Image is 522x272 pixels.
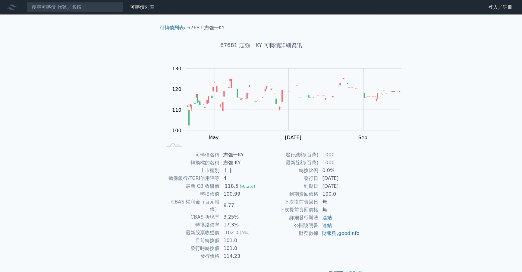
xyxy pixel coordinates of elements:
td: 100.0 [319,190,360,198]
tspan: Sep [358,135,367,140]
td: , [319,229,360,237]
g: Chart [169,66,410,140]
td: 下次提前賣回價格 [261,206,319,214]
tspan: 110 [172,107,181,113]
a: 可轉債列表 [160,25,184,30]
td: 100.99 [220,190,261,198]
td: 101.0 [220,237,261,245]
span: (0%) [240,230,250,235]
td: 8.77 [220,198,261,213]
td: 目前轉換價 [162,237,220,245]
li: 67681 志強一KY [187,24,225,31]
td: 0.0% [319,167,360,174]
td: 轉換價值 [162,190,220,198]
td: 轉換比例 [261,167,319,174]
td: 發行價格 [162,252,220,260]
td: CBAS 權利金（百元報價） [162,198,220,213]
td: 最新餘額(百萬) [261,159,319,167]
td: 志強一KY [220,151,261,159]
td: 公開說明書 [261,222,319,229]
h1: 67681 志強一KY 可轉債詳細資訊 [155,41,367,50]
td: 擔保銀行/TCRI信用評等 [162,174,220,182]
a: 連結 [322,222,332,228]
a: 財報狗 [322,230,337,236]
span: (-0.2%) [240,184,255,189]
tspan: May [209,135,219,140]
input: 搜尋可轉債 代號／名稱 [27,2,123,12]
a: 可轉債列表 [130,4,154,10]
td: 上市櫃別 [162,167,220,174]
td: 114.23 [220,252,261,260]
td: 最新 CB 收盤價 [162,182,220,190]
a: goodinfo [338,230,359,236]
a: 連結 [322,215,332,220]
td: 財務數據 [261,229,319,237]
td: 發行日 [261,174,319,182]
td: 發行時轉換價 [162,245,220,252]
li: › [160,24,186,31]
td: 最新股票收盤價 [162,229,220,237]
td: 3.25% [220,213,261,221]
td: 可轉債名稱 [162,151,220,159]
td: [DATE] [319,174,360,182]
td: CBAS 折現率 [162,213,220,221]
tspan: 120 [172,86,181,92]
td: 無 [319,198,360,206]
td: 17.3% [220,221,261,229]
td: 到期日 [261,182,319,190]
tspan: 130 [172,66,181,72]
td: 詳細發行辦法 [261,214,319,222]
td: 上市 [220,167,261,174]
div: 102.0 [223,229,240,236]
tspan: [DATE] [285,135,301,140]
td: 1000 [319,159,360,167]
td: 志強-KY [220,159,261,167]
div: 118.5 [223,183,240,190]
a: 登入／註冊 [483,2,517,12]
td: 1000 [319,151,360,159]
tspan: 100 [172,128,181,133]
td: 101.0 [220,245,261,252]
td: [DATE] [319,182,360,190]
td: 發行總額(百萬) [261,151,319,159]
td: 下次提前賣回日 [261,198,319,206]
td: 4 [220,174,261,182]
td: 轉換溢價率 [162,221,220,229]
td: 轉換標的名稱 [162,159,220,167]
td: 無 [319,206,360,214]
td: 到期賣回價格 [261,190,319,198]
